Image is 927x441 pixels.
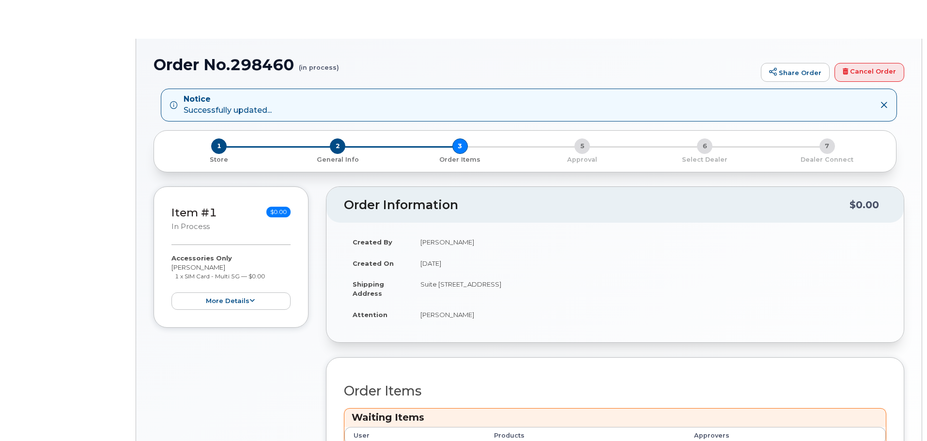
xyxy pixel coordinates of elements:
strong: Created By [353,238,392,246]
div: [PERSON_NAME] [171,254,291,310]
small: in process [171,222,210,231]
strong: Accessories Only [171,254,232,262]
strong: Shipping Address [353,280,384,297]
td: [PERSON_NAME] [412,231,886,253]
td: [DATE] [412,253,886,274]
small: (in process) [299,56,339,71]
span: 2 [330,138,345,154]
td: Suite [STREET_ADDRESS] [412,274,886,304]
strong: Notice [184,94,272,105]
span: 1 [211,138,227,154]
a: 1 Store [162,154,277,164]
a: Cancel Order [834,63,904,82]
td: [PERSON_NAME] [412,304,886,325]
strong: Attention [353,311,387,319]
strong: Created On [353,259,394,267]
p: General Info [280,155,395,164]
div: Successfully updated... [184,94,272,116]
button: more details [171,292,291,310]
h1: Order No.298460 [154,56,756,73]
a: Share Order [761,63,830,82]
a: Item #1 [171,206,217,219]
h2: Order Items [344,384,886,398]
p: Store [166,155,273,164]
span: $0.00 [266,207,291,217]
a: 2 General Info [277,154,399,164]
h3: Waiting Items [352,411,879,424]
h2: Order Information [344,198,850,212]
small: 1 x SIM Card - Multi 5G — $0.00 [175,273,265,280]
div: $0.00 [850,196,879,214]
